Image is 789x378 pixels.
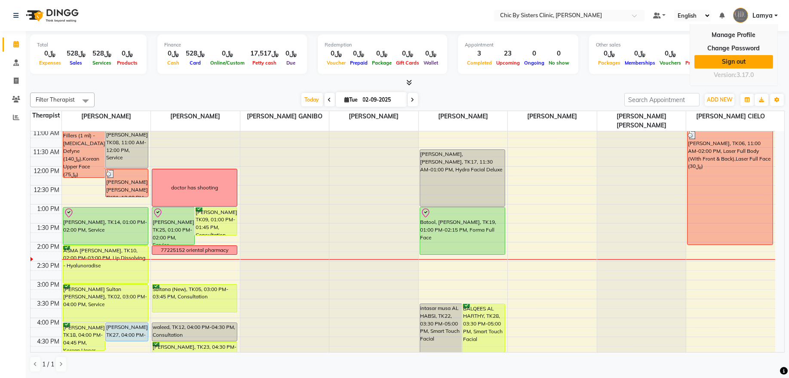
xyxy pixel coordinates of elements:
[240,111,329,122] span: [PERSON_NAME] GANIBO
[31,111,61,120] div: Therapist
[420,208,505,254] div: Batool, [PERSON_NAME], TK19, 01:00 PM-02:15 PM, Forma Full Face
[465,49,494,59] div: 3
[68,60,85,66] span: Sales
[494,49,522,59] div: 23
[195,208,237,235] div: [PERSON_NAME], TK09, 01:00 PM-01:45 PM, Consultation
[420,150,505,206] div: [PERSON_NAME], [PERSON_NAME], TK17, 11:30 AM-01:00 PM, Hydra Facial Deluxe
[36,204,61,214] div: 1:00 PM
[250,60,279,66] span: Petty cash
[106,323,148,341] div: [PERSON_NAME], TK27, 04:00 PM-04:30 PM, Service
[36,223,61,232] div: 1:30 PM
[208,49,247,59] div: ﷼0
[182,49,208,59] div: ﷼528
[343,96,360,103] span: Tue
[32,167,61,176] div: 12:00 PM
[115,49,140,59] div: ﷼0
[90,60,114,66] span: Services
[36,96,75,103] span: Filter Therapist
[688,130,773,245] div: [PERSON_NAME], TK06, 11:00 AM-02:00 PM, Laser Full Body (With Front & Back),Laser Full Face (﷼30)
[694,55,773,68] a: Sign out
[522,49,546,59] div: 0
[360,93,403,106] input: 2025-09-02
[705,94,734,106] button: ADD NEW
[152,323,237,341] div: waleed, TK12, 04:00 PM-04:30 PM, Consultation
[623,60,657,66] span: Memberships
[165,60,181,66] span: Cash
[421,60,440,66] span: Wallet
[657,60,683,66] span: Vouchers
[282,49,300,59] div: ﷼0
[115,60,140,66] span: Products
[394,49,421,59] div: ﷼0
[164,49,182,59] div: ﷼0
[32,148,61,157] div: 11:30 AM
[348,60,370,66] span: Prepaid
[62,111,151,122] span: [PERSON_NAME]
[522,60,546,66] span: Ongoing
[752,11,773,20] span: Lamya
[694,42,773,55] a: Change Password
[370,49,394,59] div: ﷼0
[694,69,773,81] div: Version:3.17.0
[301,93,323,106] span: Today
[465,60,494,66] span: Completed
[657,49,683,59] div: ﷼0
[686,111,775,122] span: [PERSON_NAME] CIELO
[36,261,61,270] div: 2:30 PM
[22,3,81,28] img: logo
[419,111,508,122] span: [PERSON_NAME]
[89,49,115,59] div: ﷼528
[63,246,148,283] div: ASMA [PERSON_NAME], TK10, 02:00 PM-03:00 PM, Lip Dissolving - Hyalunoradise
[329,111,418,122] span: [PERSON_NAME]
[106,169,148,197] div: [PERSON_NAME] [PERSON_NAME], TK01, 12:00 PM-12:45 PM, Allergan Upper Face
[707,96,732,103] span: ADD NEW
[285,60,298,66] span: Due
[63,49,89,59] div: ﷼528
[546,60,571,66] span: No show
[421,49,440,59] div: ﷼0
[63,208,148,245] div: [PERSON_NAME], TK14, 01:00 PM-02:00 PM, Service
[247,49,282,59] div: ﷼17,517
[546,49,571,59] div: 0
[325,49,348,59] div: ﷼0
[187,60,203,66] span: Card
[171,184,218,192] div: doctor has shooting
[463,304,505,360] div: BALQEES AL HARTHY, TK28, 03:30 PM-05:00 PM, Smart Touch Facial
[37,49,63,59] div: ﷼0
[683,49,708,59] div: ﷼0
[151,111,240,122] span: [PERSON_NAME]
[152,208,194,245] div: [PERSON_NAME], TK25, 01:00 PM-02:00 PM, Service
[348,49,370,59] div: ﷼0
[597,111,686,131] span: [PERSON_NAME] [PERSON_NAME]
[694,28,773,42] a: Manage Profile
[42,360,54,369] span: 1 / 1
[36,242,61,251] div: 2:00 PM
[37,60,63,66] span: Expenses
[394,60,421,66] span: Gift Cards
[494,60,522,66] span: Upcoming
[63,285,148,322] div: [PERSON_NAME] Sultan [PERSON_NAME], TK02, 03:00 PM-04:00 PM, Service
[420,304,462,360] div: intasar musa AL HABSI, TK22, 03:30 PM-05:00 PM, Smart Touch Facial
[623,49,657,59] div: ﷼0
[36,318,61,327] div: 4:00 PM
[596,41,735,49] div: Other sales
[152,285,237,312] div: Sultana (New), TK05, 03:00 PM-03:45 PM, Consultation
[36,337,61,346] div: 4:30 PM
[596,60,623,66] span: Packages
[325,41,440,49] div: Redemption
[325,60,348,66] span: Voucher
[161,246,228,254] div: 77225152 oriental pharmacy
[37,41,140,49] div: Total
[106,130,148,168] div: [PERSON_NAME], TK08, 11:00 AM-12:00 PM, Service
[32,186,61,195] div: 12:30 PM
[36,299,61,308] div: 3:30 PM
[208,60,247,66] span: Online/Custom
[683,60,708,66] span: Prepaids
[370,60,394,66] span: Package
[164,41,300,49] div: Finance
[596,49,623,59] div: ﷼0
[36,280,61,289] div: 3:00 PM
[63,92,105,177] div: [PERSON_NAME] Al al balushi, TK04, 10:00 AM-12:15 PM, Derma Fillers (1 ml) - [MEDICAL_DATA] Defyn...
[63,323,105,350] div: [PERSON_NAME], TK18, 04:00 PM-04:45 PM, Korean Upper Face
[465,41,571,49] div: Appointment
